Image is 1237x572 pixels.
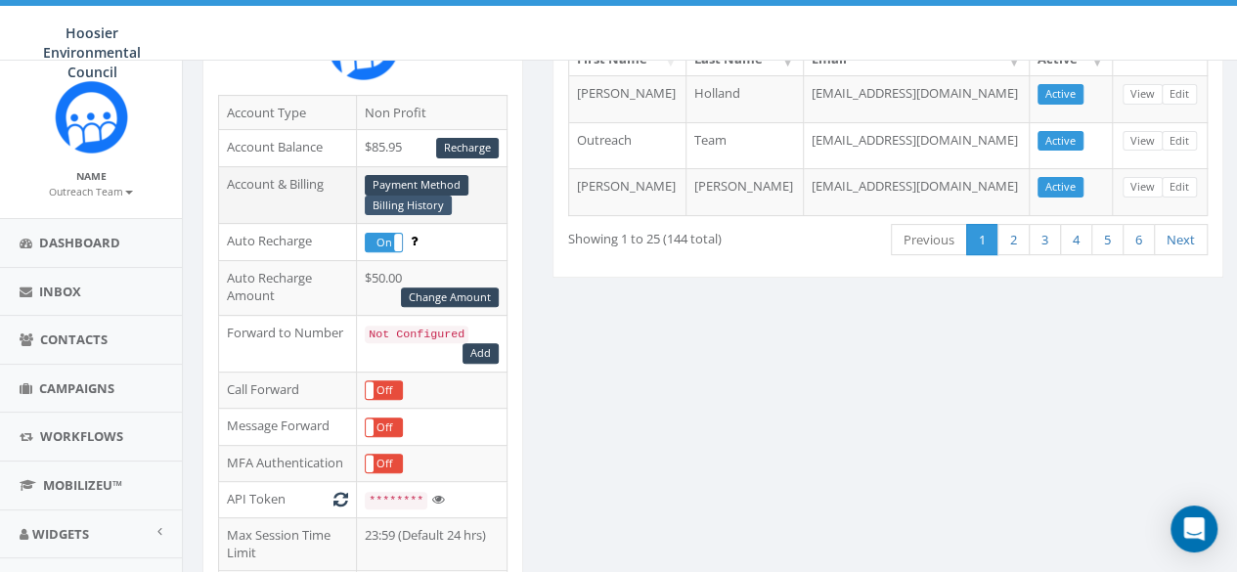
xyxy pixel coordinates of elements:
span: MobilizeU™ [43,476,122,494]
td: API Token [219,481,357,517]
span: Inbox [39,283,81,300]
td: Account & Billing [219,166,357,224]
td: Non Profit [357,95,508,130]
img: Rally_Corp_Icon_1.png [55,80,128,154]
td: Team [686,122,804,169]
a: Edit [1162,177,1197,198]
label: On [366,234,402,251]
span: Workflows [40,427,123,445]
td: Forward to Number [219,316,357,372]
div: OnOff [365,418,403,437]
td: Auto Recharge Amount [219,260,357,315]
div: Open Intercom Messenger [1171,506,1217,552]
small: Name [76,169,107,183]
a: View [1123,84,1163,105]
a: 4 [1060,224,1092,256]
div: OnOff [365,233,403,252]
div: OnOff [365,454,403,473]
td: [PERSON_NAME] [569,168,686,215]
td: Account Type [219,95,357,130]
a: Active [1038,131,1083,152]
a: Active [1038,84,1083,105]
td: [EMAIL_ADDRESS][DOMAIN_NAME] [804,168,1030,215]
a: 1 [966,224,998,256]
a: 5 [1091,224,1124,256]
td: Outreach [569,122,686,169]
a: Next [1154,224,1208,256]
a: Add [463,343,499,364]
a: Payment Method [365,175,468,196]
i: Generate New Token [333,493,348,506]
a: 3 [1029,224,1061,256]
td: $85.95 [357,130,508,167]
a: Previous [891,224,967,256]
a: Edit [1162,84,1197,105]
span: Hoosier Environmental Council [43,23,141,81]
small: Outreach Team [49,185,133,198]
span: Campaigns [39,379,114,397]
span: Dashboard [39,234,120,251]
td: MFA Authentication [219,445,357,481]
td: [PERSON_NAME] [686,168,804,215]
label: Off [366,418,402,436]
a: View [1123,131,1163,152]
a: Change Amount [401,287,499,308]
code: Not Configured [365,326,468,343]
td: Call Forward [219,372,357,408]
td: [EMAIL_ADDRESS][DOMAIN_NAME] [804,122,1030,169]
td: [EMAIL_ADDRESS][DOMAIN_NAME] [804,75,1030,122]
td: 23:59 (Default 24 hrs) [357,517,508,570]
div: OnOff [365,380,403,400]
td: [PERSON_NAME] [569,75,686,122]
label: Off [366,381,402,399]
label: Off [366,455,402,472]
span: Contacts [40,330,108,348]
td: Message Forward [219,409,357,445]
a: View [1123,177,1163,198]
span: Enable to prevent campaign failure. [411,232,418,249]
a: Recharge [436,138,499,158]
td: Account Balance [219,130,357,167]
a: Outreach Team [49,182,133,199]
a: 6 [1123,224,1155,256]
td: Max Session Time Limit [219,517,357,570]
a: Edit [1162,131,1197,152]
a: Billing History [365,196,452,216]
a: Active [1038,177,1083,198]
td: $50.00 [357,260,508,315]
a: 2 [997,224,1030,256]
span: Widgets [32,525,89,543]
div: Showing 1 to 25 (144 total) [568,222,817,248]
td: Holland [686,75,804,122]
td: Auto Recharge [219,224,357,260]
